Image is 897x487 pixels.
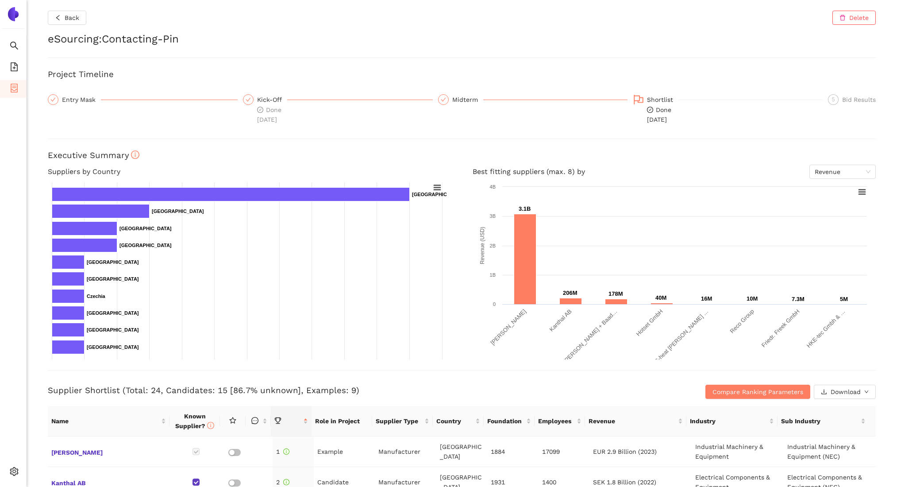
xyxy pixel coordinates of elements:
th: Role in Project [312,406,372,437]
span: container [10,81,19,98]
span: check [50,97,56,102]
span: Known Supplier? [175,413,214,429]
th: this column's title is Name,this column is sortable [48,406,169,437]
span: file-add [10,59,19,77]
h3: Supplier Shortlist (Total: 24, Candidates: 15 [86.7% unknown], Examples: 9) [48,385,600,396]
text: 3B [489,213,495,219]
td: [GEOGRAPHIC_DATA] [436,437,487,467]
text: [GEOGRAPHIC_DATA] [119,226,172,231]
th: this column's title is Supplier Type,this column is sortable [372,406,433,437]
span: Sub Industry [781,416,859,426]
td: Manufacturer [375,437,436,467]
th: this column is sortable [246,406,271,437]
text: [GEOGRAPHIC_DATA] [152,209,204,214]
th: this column's title is Country,this column is sortable [433,406,484,437]
span: setting [10,464,19,482]
text: 10M [747,295,758,302]
text: 3.1B [519,205,531,212]
div: Shortlistcheck-circleDone[DATE] [633,94,823,124]
div: Kick-Off [257,94,287,105]
span: Compare Ranking Parameters [712,387,803,397]
span: check-circle [257,107,263,113]
h3: Executive Summary [48,150,876,161]
td: 1884 [487,437,538,467]
span: message [251,417,258,424]
td: Example [314,437,375,467]
span: Foundation [487,416,524,426]
text: 16M [701,295,712,302]
span: flag [633,94,644,105]
th: this column's title is Sub Industry,this column is sortable [778,406,869,437]
button: downloadDownloaddown [814,385,876,399]
text: Reco Group [728,308,755,335]
span: info-circle [131,151,139,159]
span: 1 [276,448,289,455]
span: 5 [832,97,835,103]
text: 40M [655,294,666,301]
button: deleteDelete [832,11,876,25]
div: Midterm [452,94,483,105]
span: Supplier Type [376,416,423,426]
span: info-circle [207,422,214,429]
text: HKE-tec Gmbh & … [805,308,846,349]
button: Compare Ranking Parameters [705,385,810,399]
span: Done [DATE] [647,106,671,123]
text: Hotset GmbH [635,308,664,337]
td: Industrial Machinery & Equipment [692,437,784,467]
span: trophy [274,417,281,424]
th: this column's title is Foundation,this column is sortable [484,406,535,437]
text: [GEOGRAPHIC_DATA] [119,243,172,248]
text: 4B [489,184,495,189]
text: [GEOGRAPHIC_DATA] [87,327,139,332]
text: [GEOGRAPHIC_DATA] [87,344,139,350]
text: [GEOGRAPHIC_DATA] [87,310,139,316]
span: delete [839,15,846,22]
td: 17099 [539,437,589,467]
text: 178M [608,290,623,297]
h4: Suppliers by Country [48,165,451,179]
span: info-circle [283,479,289,485]
span: check-circle [647,107,653,113]
span: Employees [538,416,575,426]
text: DBK [PERSON_NAME] + Baad… [552,308,618,374]
span: 2 [276,479,289,486]
span: left [55,15,61,22]
span: down [864,390,869,395]
text: Revenue (USD) [479,227,485,264]
span: Bid Results [842,96,876,103]
span: download [821,389,827,396]
span: check [441,97,446,102]
text: 1B [489,272,495,278]
span: SEK 1.8 Billion (2022) [593,479,656,486]
h3: Project Timeline [48,69,876,80]
span: star [229,417,236,424]
text: 206M [563,290,577,296]
text: GC-heat [PERSON_NAME] … [650,308,709,368]
text: [PERSON_NAME] [489,308,527,346]
span: EUR 2.9 Billion (2023) [593,448,657,455]
span: Back [65,13,79,23]
span: search [10,38,19,56]
span: Done [DATE] [257,106,281,123]
span: info-circle [283,448,289,455]
div: Entry Mask [48,94,238,105]
span: Country [436,416,474,426]
th: this column's title is Revenue,this column is sortable [585,406,686,437]
td: Industrial Machinery & Equipment (NEC) [784,437,876,467]
text: 0 [493,301,495,307]
span: Download [831,387,861,397]
text: Czechia [87,294,105,299]
text: [GEOGRAPHIC_DATA] [87,259,139,265]
th: this column's title is Industry,this column is sortable [686,406,778,437]
text: 7.3M [792,296,805,302]
span: Industry [690,416,767,426]
th: this column's title is Employees,this column is sortable [535,406,585,437]
span: Name [51,416,159,426]
span: [PERSON_NAME] [51,446,167,457]
text: [GEOGRAPHIC_DATA] [412,192,464,197]
button: leftBack [48,11,86,25]
img: Logo [6,7,20,21]
span: check [246,97,251,102]
text: [GEOGRAPHIC_DATA] [87,276,139,282]
div: Entry Mask [62,94,101,105]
